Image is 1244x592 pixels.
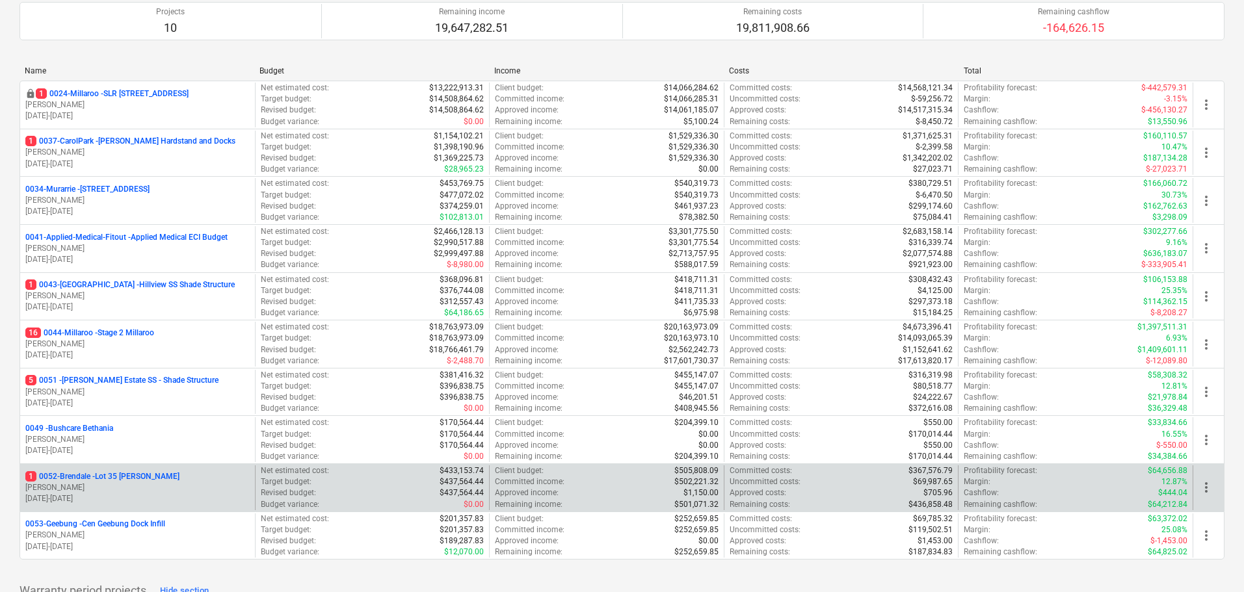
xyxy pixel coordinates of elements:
[664,322,719,333] p: $20,163,973.09
[964,153,999,164] p: Cashflow :
[668,248,719,259] p: $2,713,757.95
[495,344,559,355] p: Approved income :
[664,333,719,344] p: $20,163,973.10
[261,164,319,175] p: Budget variance :
[1152,212,1187,223] p: $3,298.09
[674,201,719,212] p: $461,937.23
[261,381,311,392] p: Target budget :
[495,164,562,175] p: Remaining income :
[730,370,792,381] p: Committed costs :
[1164,94,1187,105] p: -3.15%
[1198,528,1214,543] span: more_vert
[730,344,786,355] p: Approved costs :
[495,83,544,94] p: Client budget :
[464,116,484,127] p: $0.00
[1143,296,1187,307] p: $114,362.15
[664,105,719,116] p: $14,061,185.07
[1141,83,1187,94] p: $-442,579.31
[429,333,484,344] p: $18,763,973.09
[495,248,559,259] p: Approved income :
[25,159,250,170] p: [DATE] - [DATE]
[261,259,319,270] p: Budget variance :
[736,6,810,18] p: Remaining costs
[429,322,484,333] p: $18,763,973.09
[25,110,250,122] p: [DATE] - [DATE]
[440,296,484,307] p: $312,557.43
[679,212,719,223] p: $78,382.50
[964,344,999,355] p: Cashflow :
[440,212,484,223] p: $102,813.01
[964,370,1037,381] p: Profitability forecast :
[495,417,544,428] p: Client budget :
[668,153,719,164] p: $1,529,336.30
[25,279,235,290] p: 0043-[GEOGRAPHIC_DATA] - Hillview SS Shade Structure
[447,355,484,367] p: $-2,488.70
[440,178,484,189] p: $453,769.75
[1038,20,1109,36] p: -164,626.15
[25,184,250,217] div: 0034-Murarrie -[STREET_ADDRESS][PERSON_NAME][DATE]-[DATE]
[964,190,990,201] p: Margin :
[25,88,36,99] div: This project is confidential
[1141,105,1187,116] p: $-456,130.27
[261,226,329,237] p: Net estimated cost :
[25,423,250,456] div: 0049 -Bushcare Bethania[PERSON_NAME][DATE]-[DATE]
[434,226,484,237] p: $2,466,128.13
[25,519,165,530] p: 0053-Geebung - Cen Geebung Dock Infill
[674,381,719,392] p: $455,147.07
[495,94,564,105] p: Committed income :
[25,471,36,482] span: 1
[261,178,329,189] p: Net estimated cost :
[1143,201,1187,212] p: $162,762.63
[730,83,792,94] p: Committed costs :
[1198,145,1214,161] span: more_vert
[25,375,250,408] div: 50051 -[PERSON_NAME] Estate SS - Shade Structure[PERSON_NAME][DATE]-[DATE]
[698,164,719,175] p: $0.00
[1146,164,1187,175] p: $-27,023.71
[261,212,319,223] p: Budget variance :
[730,259,790,270] p: Remaining costs :
[1161,142,1187,153] p: 10.47%
[964,142,990,153] p: Margin :
[25,232,228,243] p: 0041-Applied-Medical-Fitout - Applied Medical ECI Budget
[25,195,250,206] p: [PERSON_NAME]
[964,66,1188,75] div: Total
[674,403,719,414] p: $408,945.56
[25,339,250,350] p: [PERSON_NAME]
[964,164,1037,175] p: Remaining cashflow :
[668,237,719,248] p: $3,301,775.54
[435,20,509,36] p: 19,647,282.51
[1148,403,1187,414] p: $36,329.48
[444,307,484,318] p: $64,186.65
[434,153,484,164] p: $1,369,225.73
[1137,344,1187,355] p: $1,409,601.11
[964,307,1037,318] p: Remaining cashflow :
[261,190,311,201] p: Target budget :
[1198,97,1214,112] span: more_vert
[495,116,562,127] p: Remaining income :
[729,66,953,75] div: Costs
[964,94,990,105] p: Margin :
[261,153,316,164] p: Revised budget :
[25,184,150,195] p: 0034-Murarrie - [STREET_ADDRESS]
[913,212,953,223] p: $75,084.41
[25,328,250,361] div: 160044-Millaroo -Stage 2 Millaroo[PERSON_NAME][DATE]-[DATE]
[440,381,484,392] p: $396,838.75
[908,259,953,270] p: $921,923.00
[964,285,990,296] p: Margin :
[730,94,801,105] p: Uncommitted costs :
[1198,480,1214,495] span: more_vert
[434,131,484,142] p: $1,154,102.21
[1198,384,1214,400] span: more_vert
[1150,307,1187,318] p: $-8,208.27
[1146,355,1187,367] p: $-12,089.80
[25,519,250,552] div: 0053-Geebung -Cen Geebung Dock Infill[PERSON_NAME][DATE]-[DATE]
[730,307,790,318] p: Remaining costs :
[261,201,316,212] p: Revised budget :
[25,243,250,254] p: [PERSON_NAME]
[447,259,484,270] p: $-8,980.00
[903,322,953,333] p: $4,673,396.41
[261,274,329,285] p: Net estimated cost :
[908,178,953,189] p: $380,729.51
[903,226,953,237] p: $2,683,158.14
[261,333,311,344] p: Target budget :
